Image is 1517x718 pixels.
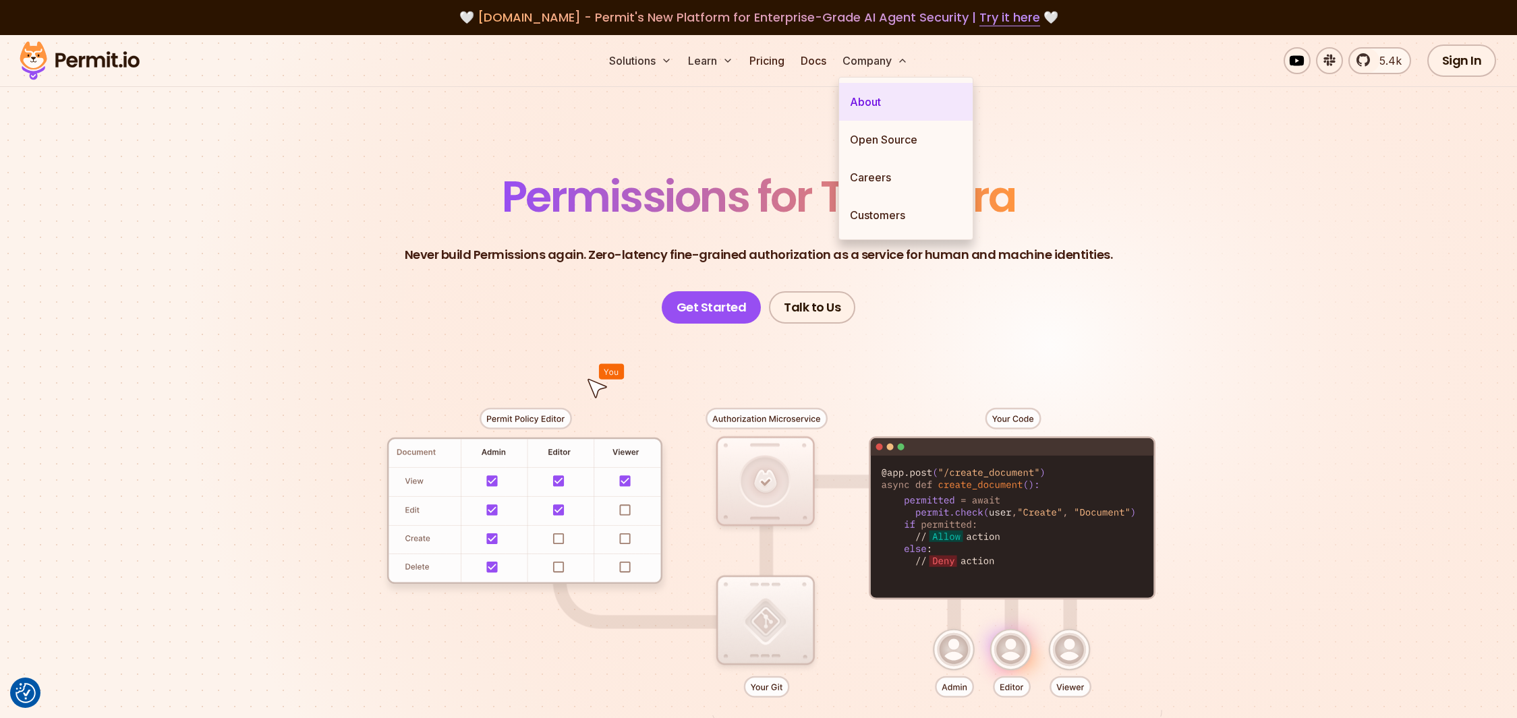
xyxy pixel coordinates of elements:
a: Careers [839,158,973,196]
span: [DOMAIN_NAME] - Permit's New Platform for Enterprise-Grade AI Agent Security | [478,9,1040,26]
a: Sign In [1427,44,1497,77]
a: Pricing [744,47,790,74]
a: Try it here [979,9,1040,26]
div: 🤍 🤍 [32,8,1485,27]
span: Permissions for The AI Era [502,167,1016,227]
a: Get Started [662,291,762,324]
img: Permit logo [13,38,146,84]
a: About [839,83,973,121]
button: Consent Preferences [16,683,36,703]
button: Solutions [604,47,677,74]
img: Revisit consent button [16,683,36,703]
span: 5.4k [1371,53,1402,69]
a: Talk to Us [769,291,855,324]
a: Open Source [839,121,973,158]
a: 5.4k [1348,47,1411,74]
p: Never build Permissions again. Zero-latency fine-grained authorization as a service for human and... [405,245,1113,264]
a: Docs [795,47,832,74]
a: Customers [839,196,973,234]
button: Company [837,47,913,74]
button: Learn [683,47,739,74]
